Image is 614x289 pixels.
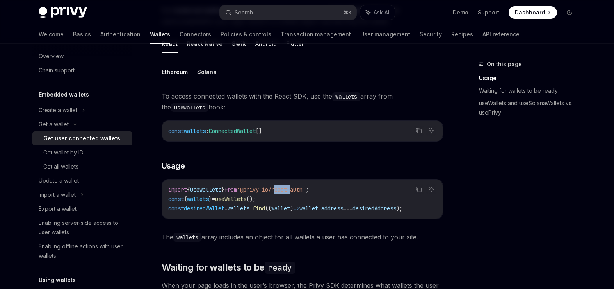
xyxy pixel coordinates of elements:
[180,25,211,44] a: Connectors
[306,186,309,193] span: ;
[162,261,295,274] span: Waiting for wallets to be
[168,186,187,193] span: import
[39,90,89,99] h5: Embedded wallets
[290,205,293,212] span: )
[228,205,249,212] span: wallets
[265,205,271,212] span: ((
[299,205,318,212] span: wallet
[478,9,499,16] a: Support
[235,8,256,17] div: Search...
[100,25,141,44] a: Authentication
[184,205,224,212] span: desiredWallet
[73,25,91,44] a: Basics
[414,184,424,194] button: Copy the contents from the code block
[39,242,128,260] div: Enabling offline actions with user wallets
[220,5,356,20] button: Search...⌘K
[32,239,132,263] a: Enabling offline actions with user wallets
[374,9,389,16] span: Ask AI
[39,106,77,115] div: Create a wallet
[162,63,188,81] button: Ethereum
[168,196,184,203] span: const
[32,174,132,188] a: Update a wallet
[318,205,321,212] span: .
[32,202,132,216] a: Export a wallet
[253,205,265,212] span: find
[212,196,215,203] span: =
[249,205,253,212] span: .
[482,25,520,44] a: API reference
[39,176,79,185] div: Update a wallet
[32,145,132,160] a: Get wallet by ID
[32,160,132,174] a: Get all wallets
[237,186,306,193] span: '@privy-io/react-auth'
[43,134,120,143] div: Get user connected wallets
[221,186,224,193] span: }
[256,127,262,135] span: []
[168,127,184,135] span: const
[515,9,545,16] span: Dashboard
[187,186,190,193] span: {
[479,97,582,119] a: useWallets and useSolanaWallets vs. usePrivy
[414,126,424,136] button: Copy the contents from the code block
[221,25,271,44] a: Policies & controls
[479,84,582,97] a: Waiting for wallets to be ready
[396,205,402,212] span: );
[150,25,170,44] a: Wallets
[39,190,76,199] div: Import a wallet
[209,127,256,135] span: ConnectedWallet
[197,63,217,81] button: Solana
[246,196,256,203] span: ();
[352,205,396,212] span: desiredAddress
[360,5,395,20] button: Ask AI
[563,6,576,19] button: Toggle dark mode
[168,205,184,212] span: const
[32,131,132,145] a: Get user connected wallets
[39,204,77,214] div: Export a wallet
[509,6,557,19] a: Dashboard
[360,25,410,44] a: User management
[332,92,360,101] code: wallets
[487,59,522,69] span: On this page
[343,205,352,212] span: ===
[173,233,201,242] code: wallets
[224,205,228,212] span: =
[39,218,128,237] div: Enabling server-side access to user wallets
[39,25,64,44] a: Welcome
[171,103,208,112] code: useWallets
[206,127,209,135] span: :
[162,160,185,171] span: Usage
[39,52,64,61] div: Overview
[32,49,132,63] a: Overview
[209,196,212,203] span: }
[426,126,436,136] button: Ask AI
[265,262,295,274] code: ready
[271,205,290,212] span: wallet
[190,186,221,193] span: useWallets
[343,9,352,16] span: ⌘ K
[453,9,468,16] a: Demo
[32,216,132,239] a: Enabling server-side access to user wallets
[184,127,206,135] span: wallets
[224,186,237,193] span: from
[420,25,442,44] a: Security
[451,25,473,44] a: Recipes
[39,7,87,18] img: dark logo
[293,205,299,212] span: =>
[162,232,443,242] span: The array includes an object for all wallets a user has connected to your site.
[162,91,443,113] span: To access connected wallets with the React SDK, use the array from the hook:
[321,205,343,212] span: address
[43,162,78,171] div: Get all wallets
[184,196,187,203] span: {
[43,148,84,157] div: Get wallet by ID
[39,66,75,75] div: Chain support
[187,196,209,203] span: wallets
[39,275,76,285] h5: Using wallets
[426,184,436,194] button: Ask AI
[32,63,132,77] a: Chain support
[281,25,351,44] a: Transaction management
[215,196,246,203] span: useWallets
[479,72,582,84] a: Usage
[39,120,69,129] div: Get a wallet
